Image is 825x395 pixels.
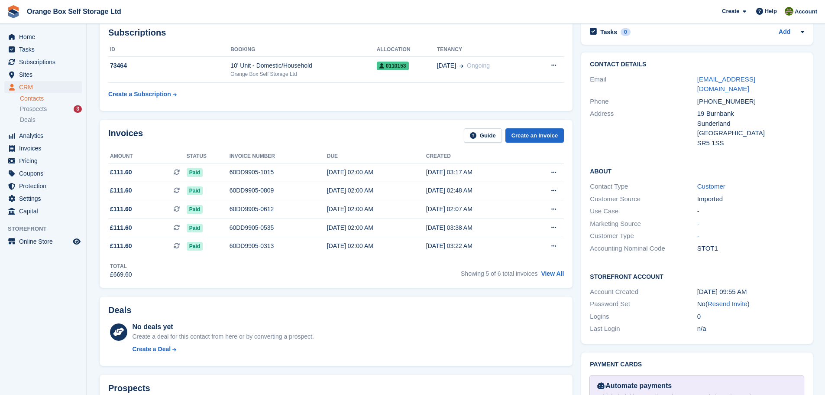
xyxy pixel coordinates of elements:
[697,97,804,107] div: [PHONE_NUMBER]
[377,43,437,57] th: Allocation
[230,242,327,251] div: 60DD9905-0313
[4,142,82,154] a: menu
[230,43,377,57] th: Booking
[20,105,47,113] span: Prospects
[590,299,697,309] div: Password Set
[20,104,82,114] a: Prospects 3
[590,324,697,334] div: Last Login
[4,31,82,43] a: menu
[110,262,132,270] div: Total
[590,231,697,241] div: Customer Type
[590,206,697,216] div: Use Case
[697,183,725,190] a: Customer
[20,95,82,103] a: Contacts
[590,244,697,254] div: Accounting Nominal Code
[4,167,82,180] a: menu
[132,322,314,332] div: No deals yet
[108,90,171,99] div: Create a Subscription
[590,287,697,297] div: Account Created
[327,150,426,163] th: Due
[110,242,132,251] span: £111.60
[230,70,377,78] div: Orange Box Self Storage Ltd
[590,182,697,192] div: Contact Type
[697,138,804,148] div: SR5 1SS
[590,361,804,368] h2: Payment cards
[705,300,750,307] span: ( )
[108,128,143,143] h2: Invoices
[230,186,327,195] div: 60DD9905-0809
[697,109,804,119] div: 19 Burnbank
[708,300,747,307] a: Resend Invite
[327,205,426,214] div: [DATE] 02:00 AM
[4,43,82,55] a: menu
[697,287,804,297] div: [DATE] 09:55 AM
[377,62,409,70] span: 0110153
[697,206,804,216] div: -
[327,242,426,251] div: [DATE] 02:00 AM
[426,205,525,214] div: [DATE] 02:07 AM
[8,225,86,233] span: Storefront
[590,219,697,229] div: Marketing Source
[4,193,82,205] a: menu
[461,270,537,277] span: Showing 5 of 6 total invoices
[4,81,82,93] a: menu
[467,62,490,69] span: Ongoing
[110,223,132,232] span: £111.60
[426,223,525,232] div: [DATE] 03:38 AM
[230,150,327,163] th: Invoice number
[19,130,71,142] span: Analytics
[110,168,132,177] span: £111.60
[426,168,525,177] div: [DATE] 03:17 AM
[590,194,697,204] div: Customer Source
[132,332,314,341] div: Create a deal for this contact from here or by converting a prospect.
[590,272,804,281] h2: Storefront Account
[4,155,82,167] a: menu
[697,324,804,334] div: n/a
[697,312,804,322] div: 0
[697,128,804,138] div: [GEOGRAPHIC_DATA]
[19,167,71,180] span: Coupons
[426,150,525,163] th: Created
[505,128,564,143] a: Create an Invoice
[74,105,82,113] div: 3
[541,270,564,277] a: View All
[230,205,327,214] div: 60DD9905-0612
[590,75,697,94] div: Email
[597,381,797,391] div: Automate payments
[426,242,525,251] div: [DATE] 03:22 AM
[4,130,82,142] a: menu
[19,56,71,68] span: Subscriptions
[19,235,71,248] span: Online Store
[795,7,817,16] span: Account
[187,168,203,177] span: Paid
[621,28,631,36] div: 0
[187,150,230,163] th: Status
[108,61,230,70] div: 73464
[108,305,131,315] h2: Deals
[779,27,790,37] a: Add
[132,345,314,354] a: Create a Deal
[230,61,377,70] div: 10' Unit - Domestic/Household
[108,383,150,393] h2: Prospects
[19,69,71,81] span: Sites
[19,81,71,93] span: CRM
[187,186,203,195] span: Paid
[590,109,697,148] div: Address
[20,115,82,124] a: Deals
[19,43,71,55] span: Tasks
[697,75,755,93] a: [EMAIL_ADDRESS][DOMAIN_NAME]
[722,7,739,16] span: Create
[600,28,617,36] h2: Tasks
[108,86,177,102] a: Create a Subscription
[19,205,71,217] span: Capital
[110,205,132,214] span: £111.60
[110,270,132,279] div: £669.60
[108,43,230,57] th: ID
[4,180,82,192] a: menu
[327,186,426,195] div: [DATE] 02:00 AM
[187,224,203,232] span: Paid
[590,166,804,175] h2: About
[20,116,36,124] span: Deals
[327,223,426,232] div: [DATE] 02:00 AM
[110,186,132,195] span: £111.60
